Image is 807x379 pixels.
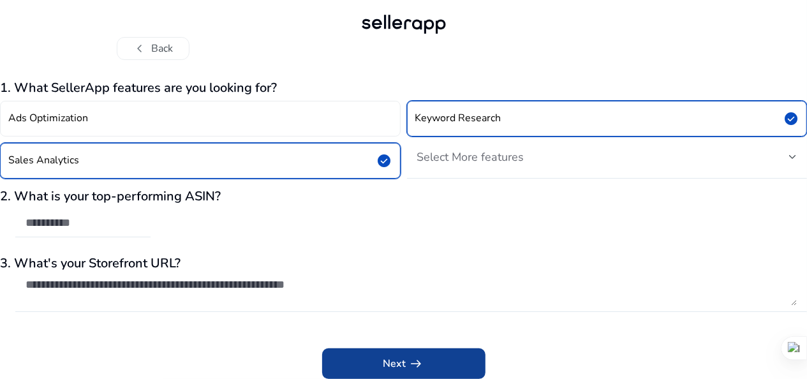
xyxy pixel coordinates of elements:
h4: Keyword Research [415,112,501,124]
button: Nextarrow_right_alt [322,348,485,379]
span: Select More features [417,149,524,165]
span: check_circle [783,111,799,126]
span: chevron_left [133,41,148,56]
button: chevron_leftBack [117,37,189,60]
h4: Ads Optimization [8,112,88,124]
h4: Sales Analytics [8,154,79,167]
span: arrow_right_alt [409,356,424,371]
span: check_circle [377,153,392,168]
span: Next [383,356,424,371]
